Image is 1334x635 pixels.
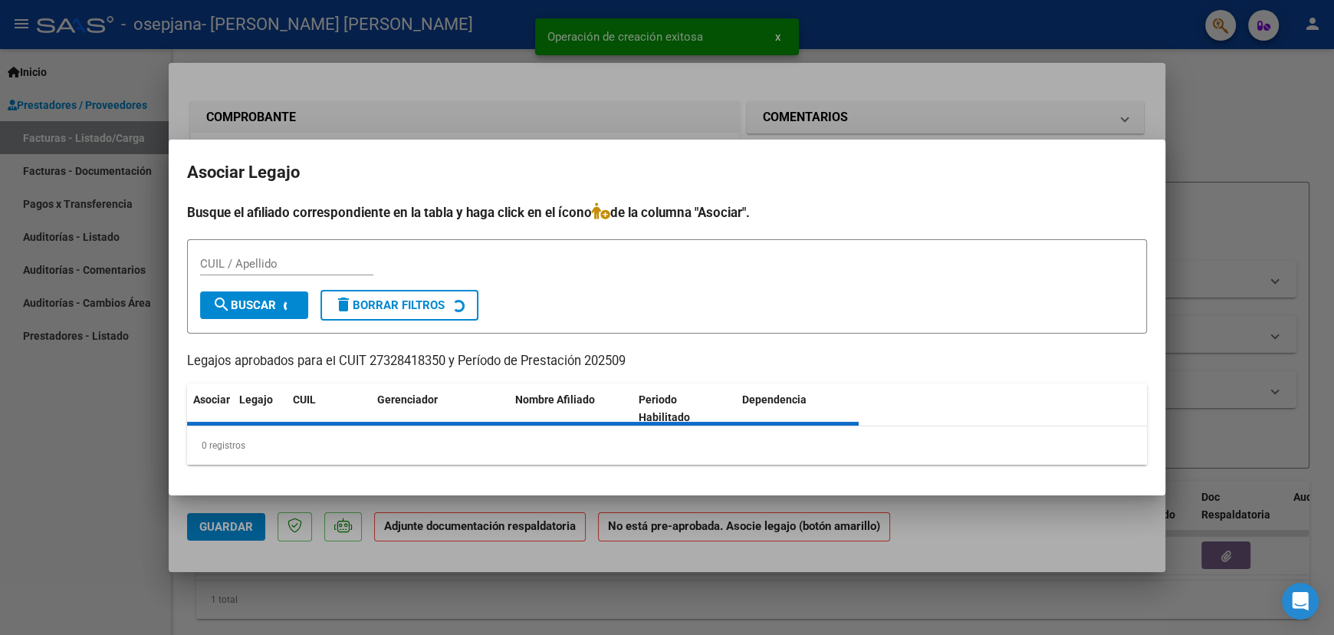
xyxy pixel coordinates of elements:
datatable-header-cell: Legajo [233,383,287,434]
button: Borrar Filtros [320,290,478,321]
span: Nombre Afiliado [515,393,595,406]
span: Legajo [239,393,273,406]
span: CUIL [293,393,316,406]
datatable-header-cell: Periodo Habilitado [632,383,736,434]
div: 0 registros [187,426,1147,465]
span: Gerenciador [377,393,438,406]
datatable-header-cell: Nombre Afiliado [509,383,632,434]
div: Open Intercom Messenger [1282,583,1319,620]
span: Periodo Habilitado [639,393,690,423]
datatable-header-cell: Asociar [187,383,233,434]
h4: Busque el afiliado correspondiente en la tabla y haga click en el ícono de la columna "Asociar". [187,202,1147,222]
mat-icon: search [212,295,231,314]
button: Buscar [200,291,308,319]
span: Asociar [193,393,230,406]
datatable-header-cell: Dependencia [736,383,859,434]
mat-icon: delete [334,295,353,314]
datatable-header-cell: CUIL [287,383,371,434]
span: Dependencia [742,393,807,406]
span: Buscar [212,298,276,312]
p: Legajos aprobados para el CUIT 27328418350 y Período de Prestación 202509 [187,352,1147,371]
datatable-header-cell: Gerenciador [371,383,509,434]
span: Borrar Filtros [334,298,445,312]
h2: Asociar Legajo [187,158,1147,187]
